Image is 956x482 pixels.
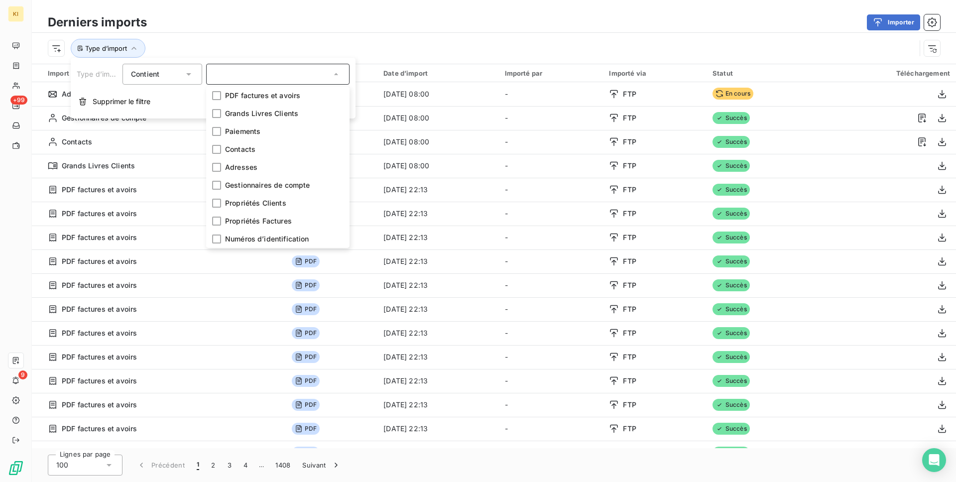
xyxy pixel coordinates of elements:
span: PDF [292,255,320,267]
td: [DATE] 22:13 [377,226,499,249]
td: [DATE] 22:13 [377,273,499,297]
span: FTP [623,424,636,434]
span: Succès [713,208,750,220]
span: Succès [713,255,750,267]
span: 1 [197,460,199,470]
span: +99 [10,96,27,105]
span: FTP [623,233,636,242]
span: PDF factures et avoirs [62,400,137,410]
div: Open Intercom Messenger [922,448,946,472]
span: Succès [713,279,750,291]
span: Grands Livres Clients [225,109,298,119]
span: PDF [292,375,320,387]
td: [DATE] 08:00 [377,106,499,130]
span: FTP [623,280,636,290]
span: Succès [713,232,750,243]
td: - [499,417,603,441]
td: [DATE] 22:13 [377,369,499,393]
td: - [499,154,603,178]
td: [DATE] 22:13 [377,249,499,273]
span: PDF factures et avoirs [62,448,137,458]
span: Adresses [225,162,257,172]
td: [DATE] 22:13 [377,345,499,369]
span: PDF factures et avoirs [62,256,137,266]
button: Précédent [130,455,191,476]
span: FTP [623,256,636,266]
button: Supprimer le filtre [71,91,356,113]
span: Succès [713,375,750,387]
span: Supprimer le filtre [93,97,150,107]
span: Paiements [225,126,260,136]
span: FTP [623,448,636,458]
div: Importé via [609,69,700,77]
td: - [499,249,603,273]
td: - [499,106,603,130]
span: FTP [623,328,636,338]
span: Succès [713,112,750,124]
h3: Derniers imports [48,13,147,31]
span: FTP [623,89,636,99]
span: FTP [623,185,636,195]
td: [DATE] 22:13 [377,417,499,441]
button: 1 [191,455,205,476]
img: Logo LeanPay [8,460,24,476]
span: FTP [623,304,636,314]
span: Succès [713,184,750,196]
span: 100 [56,460,68,470]
td: [DATE] 22:13 [377,297,499,321]
td: [DATE] 08:00 [377,82,499,106]
td: - [499,130,603,154]
span: Propriétés Factures [225,216,292,226]
td: [DATE] 22:13 [377,202,499,226]
div: Import [48,69,280,78]
span: FTP [623,352,636,362]
td: - [499,226,603,249]
span: Succès [713,136,750,148]
td: - [499,441,603,465]
span: FTP [623,113,636,123]
div: KI [8,6,24,22]
span: Gestionnaires de compte [62,113,146,123]
button: 1408 [269,455,296,476]
span: Succès [713,303,750,315]
td: [DATE] 22:13 [377,321,499,345]
span: Type d’import [85,44,127,52]
div: Importé par [505,69,597,77]
td: - [499,297,603,321]
span: Contient [131,70,159,78]
span: PDF [292,423,320,435]
span: Succès [713,399,750,411]
td: - [499,321,603,345]
td: [DATE] 08:00 [377,154,499,178]
span: 9 [18,370,27,379]
span: PDF [292,279,320,291]
span: Succès [713,447,750,459]
button: 4 [238,455,253,476]
span: Contacts [62,137,92,147]
span: PDF [292,447,320,459]
span: Propriétés Clients [225,198,286,208]
span: Succès [713,160,750,172]
td: - [499,393,603,417]
button: 2 [205,455,221,476]
td: [DATE] 08:00 [377,130,499,154]
span: … [253,457,269,473]
div: Date d’import [383,69,493,77]
span: Succès [713,423,750,435]
span: Adresses [62,89,94,99]
span: PDF factures et avoirs [225,91,300,101]
span: Contacts [225,144,255,154]
div: Statut [713,69,812,77]
span: Succès [713,351,750,363]
td: - [499,369,603,393]
span: FTP [623,400,636,410]
span: FTP [623,161,636,171]
span: PDF factures et avoirs [62,185,137,195]
span: PDF [292,327,320,339]
span: Gestionnaires de compte [225,180,310,190]
span: PDF [292,399,320,411]
button: Suivant [296,455,347,476]
td: [DATE] 22:13 [377,441,499,465]
span: PDF factures et avoirs [62,280,137,290]
button: Type d’import [71,39,145,58]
